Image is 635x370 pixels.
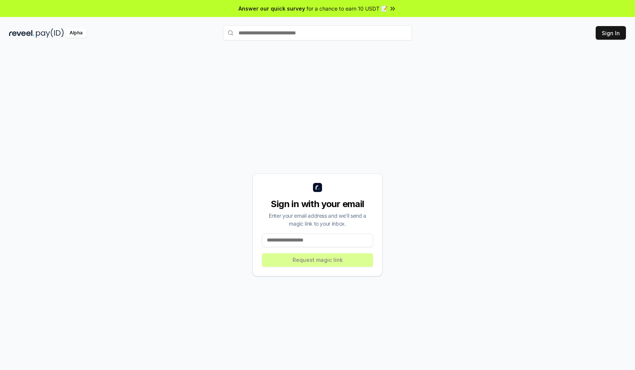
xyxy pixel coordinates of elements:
[65,28,87,38] div: Alpha
[36,28,64,38] img: pay_id
[239,5,305,12] span: Answer our quick survey
[262,212,373,228] div: Enter your email address and we’ll send a magic link to your inbox.
[596,26,626,40] button: Sign In
[262,198,373,210] div: Sign in with your email
[9,28,34,38] img: reveel_dark
[307,5,387,12] span: for a chance to earn 10 USDT 📝
[313,183,322,192] img: logo_small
